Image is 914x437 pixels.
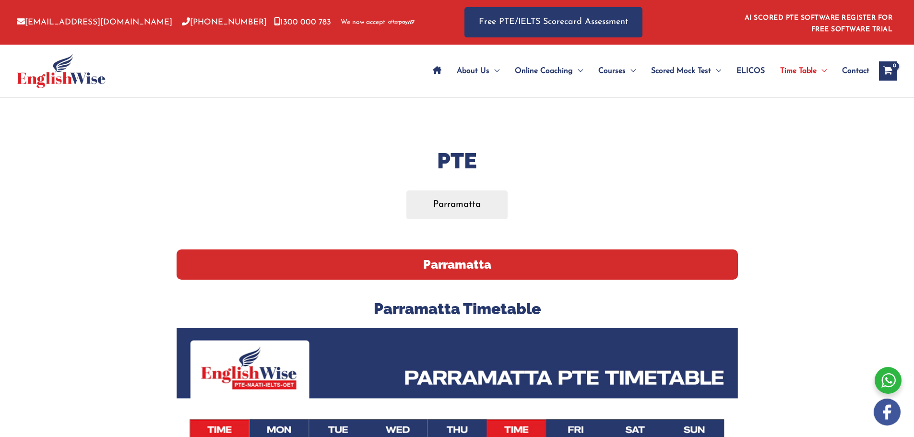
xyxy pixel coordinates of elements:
a: About UsMenu Toggle [449,54,507,88]
a: CoursesMenu Toggle [591,54,643,88]
img: white-facebook.png [874,399,901,425]
nav: Site Navigation: Main Menu [425,54,869,88]
span: Menu Toggle [711,54,721,88]
aside: Header Widget 1 [739,7,897,38]
a: ELICOS [729,54,772,88]
span: About Us [457,54,489,88]
span: Time Table [780,54,817,88]
span: Menu Toggle [817,54,827,88]
h2: Parramatta [177,249,738,280]
h3: Parramatta Timetable [177,299,738,319]
img: cropped-ew-logo [17,54,106,88]
a: Scored Mock TestMenu Toggle [643,54,729,88]
span: Contact [842,54,869,88]
a: AI SCORED PTE SOFTWARE REGISTER FOR FREE SOFTWARE TRIAL [745,14,893,33]
a: Online CoachingMenu Toggle [507,54,591,88]
span: Courses [598,54,626,88]
a: 1300 000 783 [274,18,331,26]
span: Menu Toggle [489,54,499,88]
img: Afterpay-Logo [388,20,415,25]
a: Time TableMenu Toggle [772,54,834,88]
span: Menu Toggle [573,54,583,88]
a: [PHONE_NUMBER] [182,18,267,26]
a: View Shopping Cart, empty [879,61,897,81]
a: Contact [834,54,869,88]
a: Parramatta [406,190,508,219]
h1: PTE [177,146,738,176]
span: Online Coaching [515,54,573,88]
span: ELICOS [736,54,765,88]
a: Free PTE/IELTS Scorecard Assessment [464,7,642,37]
span: Menu Toggle [626,54,636,88]
a: [EMAIL_ADDRESS][DOMAIN_NAME] [17,18,172,26]
span: We now accept [341,18,385,27]
span: Scored Mock Test [651,54,711,88]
